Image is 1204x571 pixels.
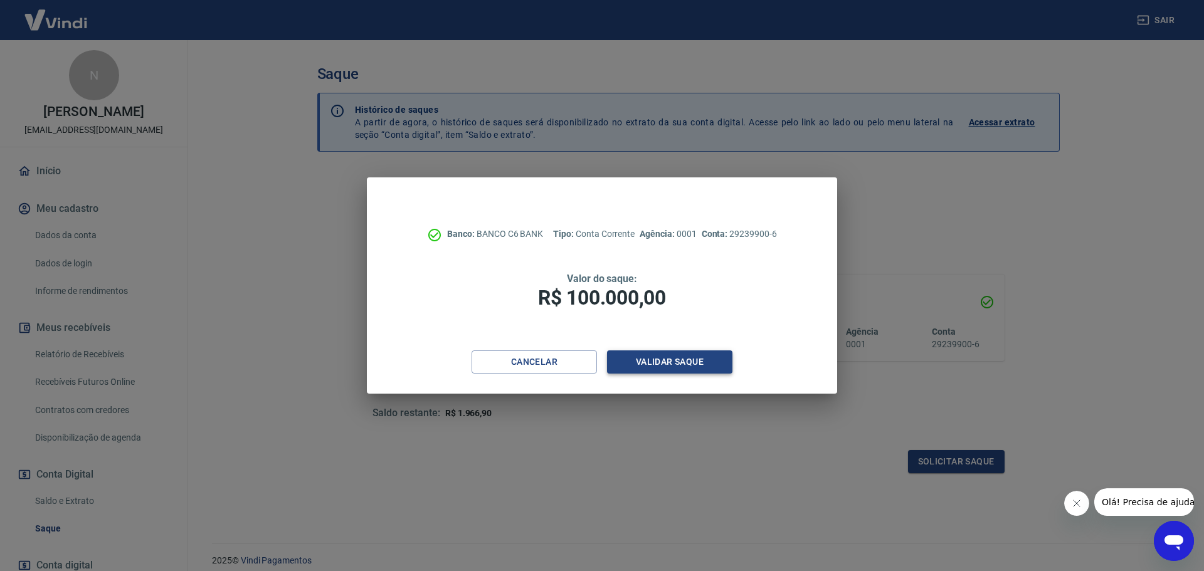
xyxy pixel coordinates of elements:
[538,286,666,310] span: R$ 100.000,00
[553,229,576,239] span: Tipo:
[1094,488,1194,516] iframe: Mensagem da empresa
[8,9,105,19] span: Olá! Precisa de ajuda?
[702,229,730,239] span: Conta:
[607,350,732,374] button: Validar saque
[1064,491,1089,516] iframe: Fechar mensagem
[640,229,677,239] span: Agência:
[472,350,597,374] button: Cancelar
[1154,521,1194,561] iframe: Botão para abrir a janela de mensagens
[553,228,635,241] p: Conta Corrente
[567,273,637,285] span: Valor do saque:
[447,228,543,241] p: BANCO C6 BANK
[447,229,477,239] span: Banco:
[640,228,696,241] p: 0001
[702,228,777,241] p: 29239900-6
